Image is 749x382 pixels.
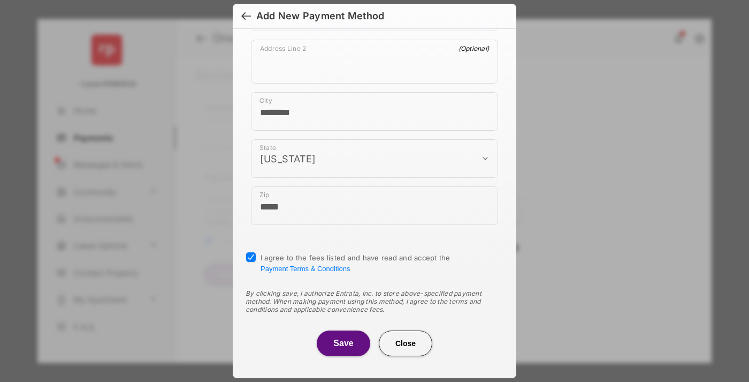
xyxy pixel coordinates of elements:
div: payment_method_screening[postal_addresses][locality] [251,92,498,131]
span: I agree to the fees listed and have read and accept the [261,253,450,273]
button: Close [379,331,432,356]
button: I agree to the fees listed and have read and accept the [261,265,350,273]
div: payment_method_screening[postal_addresses][postalCode] [251,186,498,225]
div: payment_method_screening[postal_addresses][addressLine2] [251,40,498,84]
button: Save [317,331,370,356]
div: Add New Payment Method [256,10,384,22]
div: By clicking save, I authorize Entrata, Inc. to store above-specified payment method. When making ... [246,289,503,313]
div: payment_method_screening[postal_addresses][administrativeArea] [251,139,498,178]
